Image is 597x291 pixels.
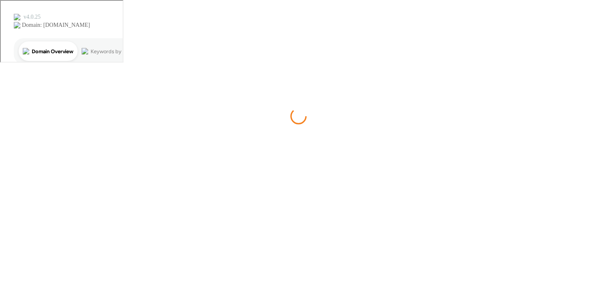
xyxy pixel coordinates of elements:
[22,47,28,54] img: tab_domain_overview_orange.svg
[81,47,87,54] img: tab_keywords_by_traffic_grey.svg
[21,21,89,28] div: Domain: [DOMAIN_NAME]
[13,21,19,28] img: website_grey.svg
[31,48,73,53] div: Domain Overview
[23,13,40,20] div: v 4.0.25
[90,48,137,53] div: Keywords by Traffic
[13,13,19,20] img: logo_orange.svg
